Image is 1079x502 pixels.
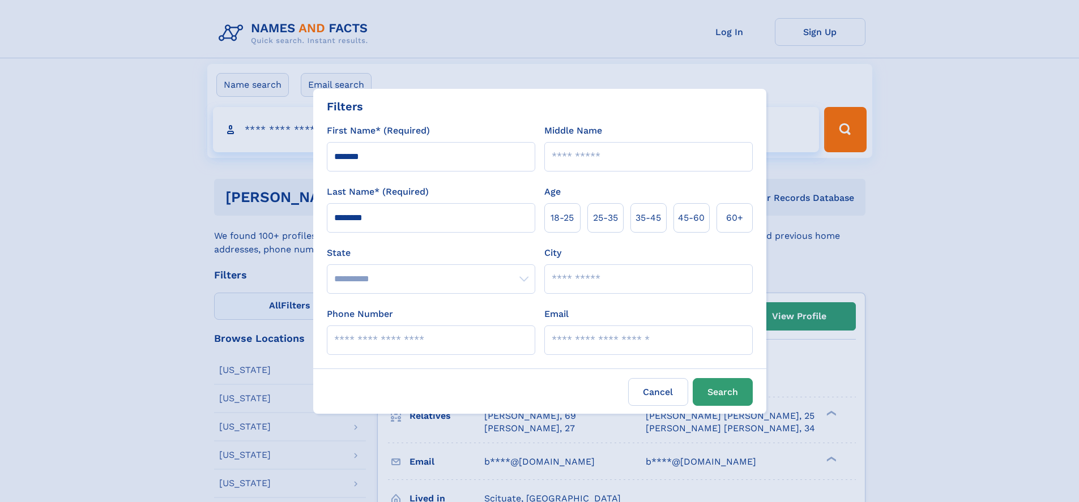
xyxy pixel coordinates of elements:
button: Search [693,378,753,406]
label: Age [544,185,561,199]
label: Email [544,307,569,321]
span: 60+ [726,211,743,225]
div: Filters [327,98,363,115]
label: Cancel [628,378,688,406]
label: City [544,246,561,260]
span: 45‑60 [678,211,705,225]
span: 25‑35 [593,211,618,225]
label: Last Name* (Required) [327,185,429,199]
label: Phone Number [327,307,393,321]
label: First Name* (Required) [327,124,430,138]
label: Middle Name [544,124,602,138]
label: State [327,246,535,260]
span: 35‑45 [636,211,661,225]
span: 18‑25 [551,211,574,225]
